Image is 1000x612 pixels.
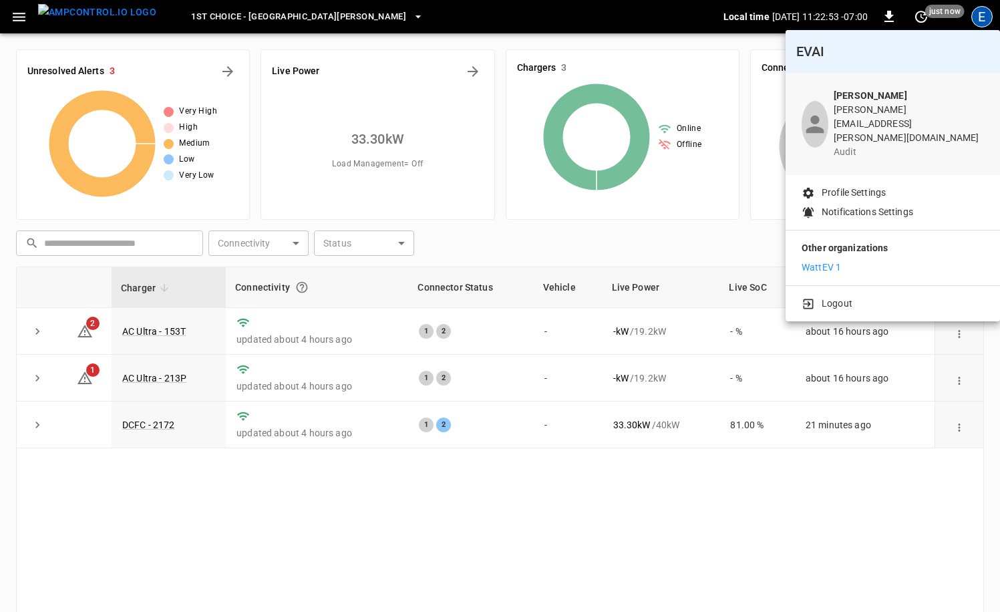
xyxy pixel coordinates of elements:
p: Notifications Settings [822,205,913,219]
p: Logout [822,297,852,311]
p: Other organizations [802,241,984,261]
b: [PERSON_NAME] [834,90,907,101]
div: profile-icon [802,101,828,148]
p: [PERSON_NAME][EMAIL_ADDRESS][PERSON_NAME][DOMAIN_NAME] [834,103,984,145]
p: audit [834,145,984,159]
p: WattEV 1 [802,261,841,275]
h6: EVAI [796,41,989,62]
p: Profile Settings [822,186,886,200]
